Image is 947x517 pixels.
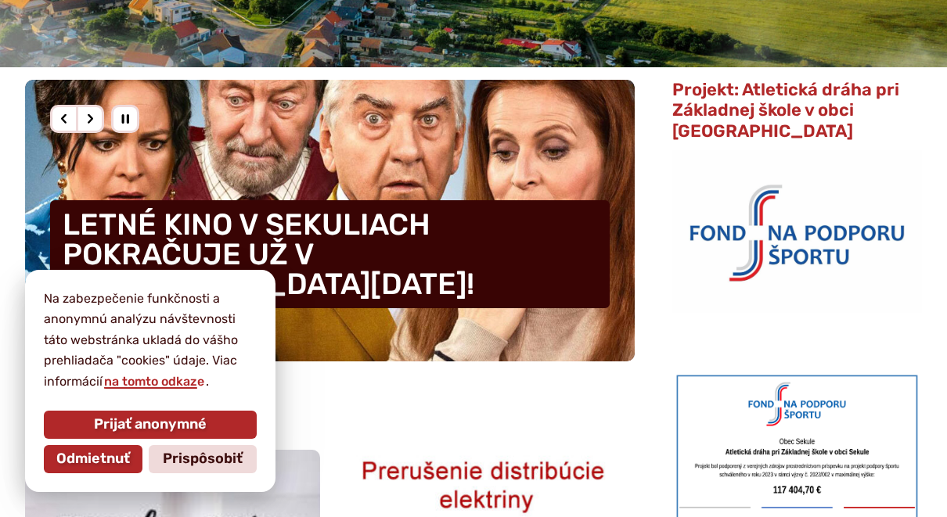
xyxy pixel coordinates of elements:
[44,445,142,473] button: Odmietnuť
[25,80,635,361] div: 2 / 8
[44,289,257,392] p: Na zabezpečenie funkčnosti a anonymnú analýzu návštevnosti táto webstránka ukladá do vášho prehli...
[94,416,207,433] span: Prijať anonymné
[672,79,899,142] span: Projekt: Atletická dráha pri Základnej škole v obci [GEOGRAPHIC_DATA]
[50,200,610,308] h4: LETNÉ KINO V SEKULIACH POKRAČUJE UŽ V [GEOGRAPHIC_DATA][DATE]!
[50,105,78,133] div: Predošlý slajd
[672,150,922,313] img: logo_fnps.png
[56,451,130,468] span: Odmietnuť
[149,445,257,473] button: Prispôsobiť
[103,374,206,389] a: na tomto odkaze
[25,80,635,361] a: LETNÉ KINO V SEKULIACH POKRAČUJE UŽ V [GEOGRAPHIC_DATA][DATE]! Aktuality/ Kultúra [DATE]
[44,411,257,439] button: Prijať anonymné
[111,105,139,133] div: Pozastaviť pohyb slajdera
[163,451,243,468] span: Prispôsobiť
[76,105,104,133] div: Nasledujúci slajd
